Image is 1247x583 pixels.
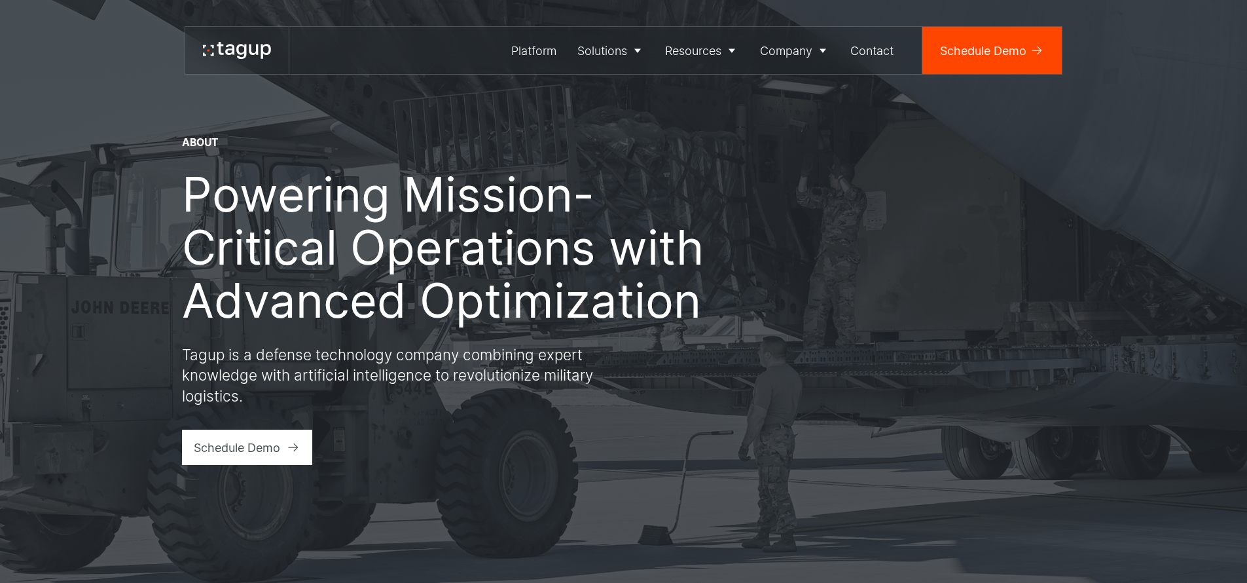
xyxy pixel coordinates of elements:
a: Schedule Demo [182,430,313,465]
a: Contact [840,27,905,74]
div: Solutions [577,42,627,60]
a: Platform [501,27,568,74]
div: About [182,136,219,150]
div: Contact [850,42,894,60]
a: Schedule Demo [922,27,1062,74]
h1: Powering Mission-Critical Operations with Advanced Optimization [182,168,732,327]
a: Solutions [567,27,655,74]
a: Resources [655,27,750,74]
div: Schedule Demo [940,42,1026,60]
div: Company [760,42,812,60]
div: Resources [665,42,721,60]
a: Company [750,27,840,74]
div: Platform [511,42,556,60]
p: Tagup is a defense technology company combining expert knowledge with artificial intelligence to ... [182,345,653,407]
div: Schedule Demo [194,439,280,457]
